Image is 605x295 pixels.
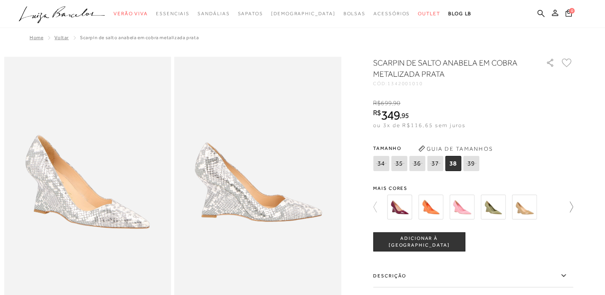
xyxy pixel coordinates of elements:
[401,111,409,120] span: 95
[381,108,400,122] span: 349
[198,6,230,21] a: noSubCategoriesText
[271,11,335,16] span: [DEMOGRAPHIC_DATA]
[381,100,391,107] span: 699
[238,6,263,21] a: noSubCategoriesText
[415,142,495,155] button: Guia de Tamanhos
[373,142,481,154] span: Tamanho
[563,9,574,20] button: 0
[418,11,440,16] span: Outlet
[373,11,410,16] span: Acessórios
[373,186,573,191] span: Mais cores
[114,6,148,21] a: noSubCategoriesText
[238,11,263,16] span: Sapatos
[387,81,423,86] span: 1342001010
[54,35,69,40] a: Voltar
[373,81,533,86] div: CÓD:
[445,156,461,171] span: 38
[427,156,443,171] span: 37
[463,156,479,171] span: 39
[30,35,43,40] a: Home
[400,112,409,119] i: ,
[156,11,190,16] span: Essenciais
[373,264,573,287] label: Descrição
[373,232,465,251] button: ADICIONAR À [GEOGRAPHIC_DATA]
[418,195,443,219] img: SCARPIN ANABELA EM COURO LARANJA SUNSET
[392,100,401,107] i: ,
[373,6,410,21] a: noSubCategoriesText
[409,156,425,171] span: 36
[418,6,440,21] a: noSubCategoriesText
[80,35,199,40] span: SCARPIN DE SALTO ANABELA EM COBRA METALIZADA PRATA
[448,6,471,21] a: BLOG LB
[271,6,335,21] a: noSubCategoriesText
[373,109,381,116] i: R$
[481,195,505,219] img: SCARPIN ANABELA EM COURO VERDE OLIVA
[448,11,471,16] span: BLOG LB
[387,195,412,219] img: SCARPIN ANABELA EM COURO VERNIZ MARSALA
[156,6,190,21] a: noSubCategoriesText
[343,11,365,16] span: Bolsas
[343,6,365,21] a: noSubCategoriesText
[114,11,148,16] span: Verão Viva
[373,100,381,107] i: R$
[393,100,400,107] span: 90
[373,156,389,171] span: 34
[569,8,575,14] span: 0
[449,195,474,219] img: SCARPIN ANABELA EM COURO ROSA CEREJEIRA
[373,122,465,128] span: ou 3x de R$116,65 sem juros
[391,156,407,171] span: 35
[512,195,537,219] img: SCARPIN ANABELA EM COURO VERNIZ BEGE ARGILA
[373,235,465,249] span: ADICIONAR À [GEOGRAPHIC_DATA]
[198,11,230,16] span: Sandálias
[373,57,523,80] h1: SCARPIN DE SALTO ANABELA EM COBRA METALIZADA PRATA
